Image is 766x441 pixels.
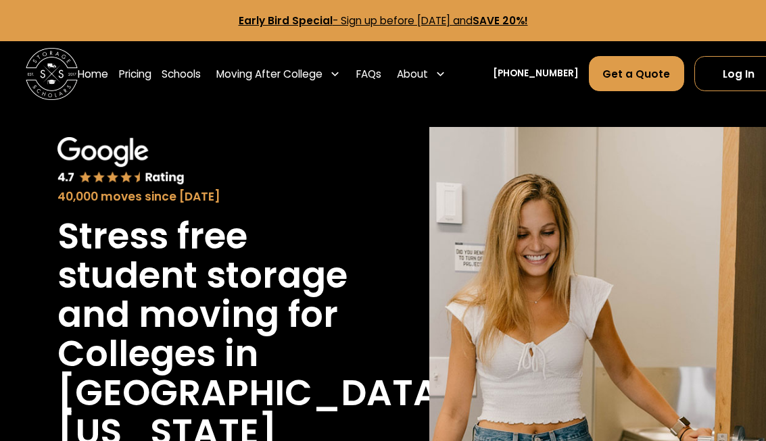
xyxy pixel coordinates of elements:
strong: Early Bird Special [239,14,333,28]
div: About [397,66,428,82]
a: Home [78,56,108,93]
img: Google 4.7 star rating [57,137,185,186]
div: About [391,56,451,93]
div: Moving After College [216,66,322,82]
strong: SAVE 20%! [473,14,528,28]
h1: Stress free student storage and moving for [57,217,352,334]
img: Storage Scholars main logo [26,48,78,100]
div: Moving After College [211,56,345,93]
a: Schools [162,56,201,93]
a: Early Bird Special- Sign up before [DATE] andSAVE 20%! [239,14,528,28]
div: 40,000 moves since [DATE] [57,188,352,206]
a: Pricing [119,56,151,93]
a: [PHONE_NUMBER] [493,67,579,80]
a: FAQs [356,56,381,93]
a: Get a Quote [589,56,684,91]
